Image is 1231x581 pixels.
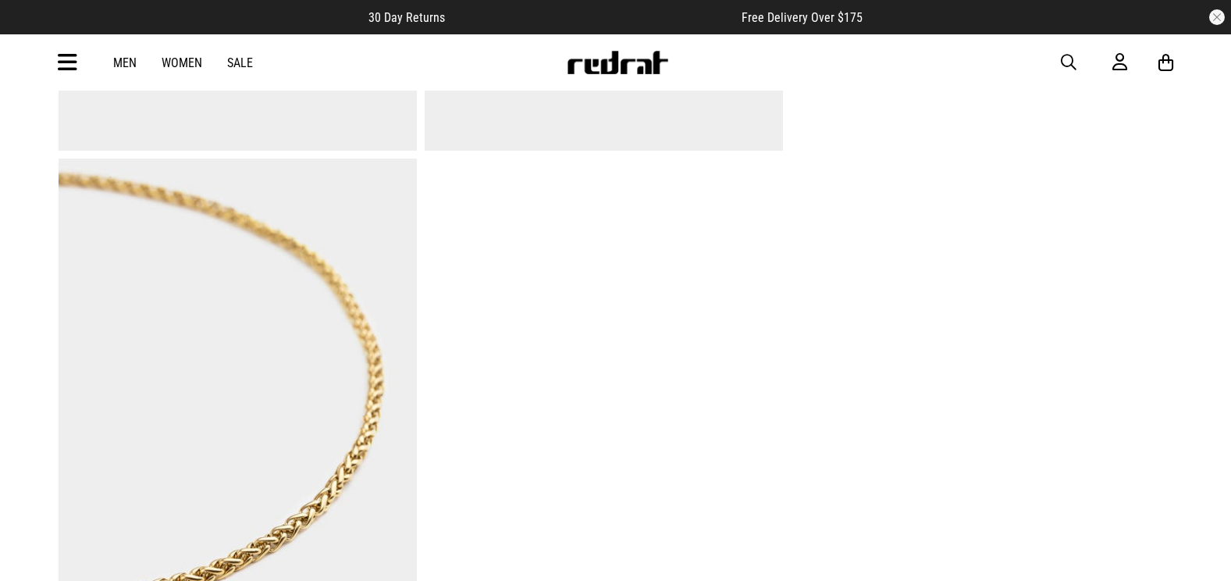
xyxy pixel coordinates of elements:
a: Women [162,55,202,70]
button: Open LiveChat chat widget [12,6,59,53]
img: Redrat logo [566,51,669,74]
a: Men [113,55,137,70]
span: Free Delivery Over $175 [742,10,863,25]
a: Sale [227,55,253,70]
iframe: Customer reviews powered by Trustpilot [476,9,710,25]
span: 30 Day Returns [368,10,445,25]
